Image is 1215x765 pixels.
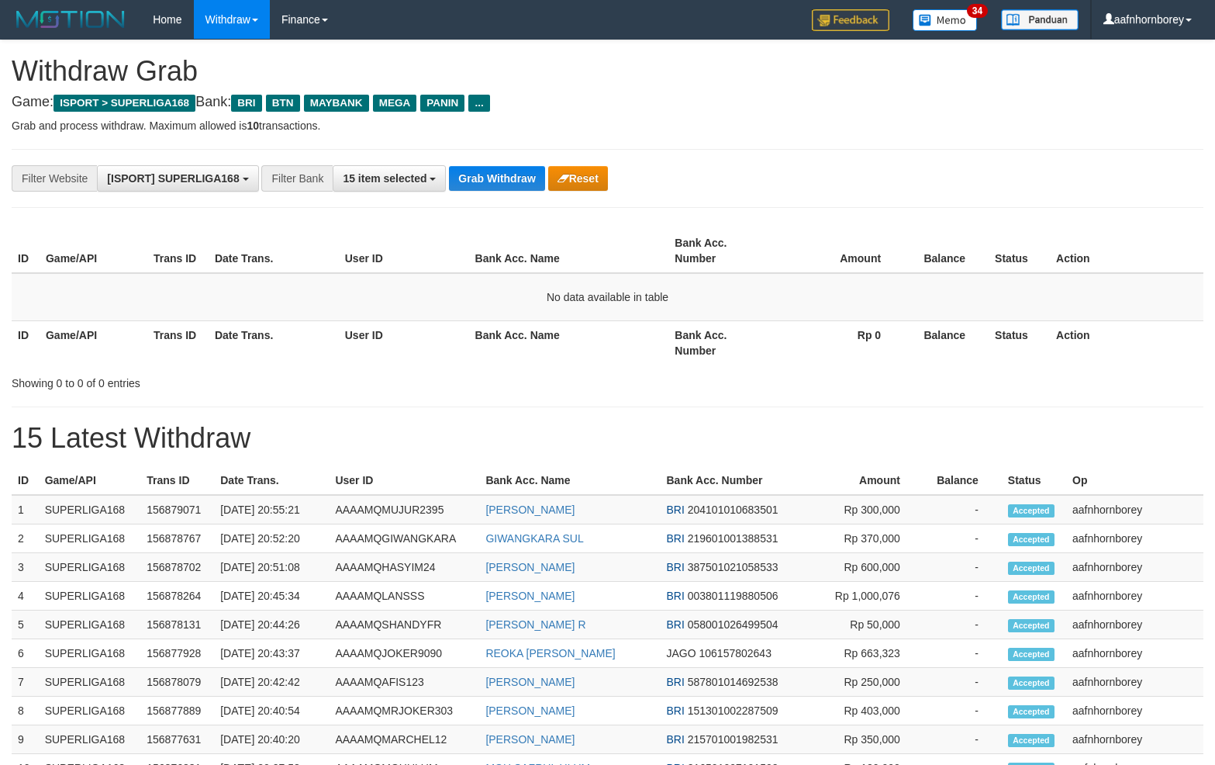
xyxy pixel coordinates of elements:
td: - [923,639,1002,668]
td: AAAAMQMARCHEL12 [329,725,479,754]
th: Game/API [40,320,147,365]
span: Copy 215701001982531 to clipboard [688,733,778,746]
th: Trans ID [147,229,209,273]
td: 2 [12,524,39,553]
span: ... [468,95,489,112]
td: Rp 250,000 [809,668,923,697]
th: ID [12,466,39,495]
td: aafnhornborey [1066,611,1203,639]
th: Balance [904,229,989,273]
td: SUPERLIGA168 [39,725,141,754]
td: AAAAMQJOKER9090 [329,639,479,668]
td: aafnhornborey [1066,725,1203,754]
td: aafnhornborey [1066,582,1203,611]
span: Accepted [1008,648,1054,661]
th: ID [12,229,40,273]
td: 3 [12,553,39,582]
th: Trans ID [147,320,209,365]
td: [DATE] 20:40:54 [214,697,329,725]
th: Game/API [39,466,141,495]
th: Trans ID [140,466,214,495]
td: [DATE] 20:40:20 [214,725,329,754]
button: [ISPORT] SUPERLIGA168 [97,165,258,192]
td: SUPERLIGA168 [39,553,141,582]
a: [PERSON_NAME] [485,590,575,602]
td: Rp 50,000 [809,611,923,639]
img: Feedback.jpg [812,9,889,31]
th: Amount [776,229,904,273]
td: - [923,582,1002,611]
button: Grab Withdraw [449,166,544,191]
span: Accepted [1008,734,1054,747]
td: 9 [12,725,39,754]
th: Bank Acc. Number [668,320,776,365]
td: 156877631 [140,725,214,754]
a: [PERSON_NAME] [485,561,575,573]
span: BRI [666,504,684,516]
span: BRI [666,733,684,746]
span: BRI [666,561,684,573]
td: [DATE] 20:43:37 [214,639,329,668]
td: - [923,697,1002,725]
span: JAGO [666,647,696,659]
td: AAAAMQSHANDYFR [329,611,479,639]
th: Balance [904,320,989,365]
th: Bank Acc. Name [469,320,669,365]
td: AAAAMQGIWANGKARA [329,524,479,553]
td: 156878264 [140,582,214,611]
th: Rp 0 [776,320,904,365]
span: BRI [666,590,684,602]
th: Balance [923,466,1002,495]
img: panduan.png [1001,9,1079,30]
td: aafnhornborey [1066,668,1203,697]
th: Status [989,320,1050,365]
span: Accepted [1008,677,1054,690]
td: [DATE] 20:51:08 [214,553,329,582]
td: 156877889 [140,697,214,725]
th: Status [989,229,1050,273]
span: Accepted [1008,533,1054,546]
th: Date Trans. [214,466,329,495]
th: Bank Acc. Name [469,229,669,273]
span: BRI [231,95,261,112]
h1: 15 Latest Withdraw [12,423,1203,454]
div: Filter Bank [261,165,333,192]
td: - [923,553,1002,582]
td: Rp 1,000,076 [809,582,923,611]
button: 15 item selected [333,165,446,192]
th: Status [1002,466,1066,495]
td: aafnhornborey [1066,639,1203,668]
th: User ID [339,320,469,365]
th: User ID [329,466,479,495]
td: 4 [12,582,39,611]
td: AAAAMQHASYIM24 [329,553,479,582]
a: [PERSON_NAME] [485,676,575,688]
span: [ISPORT] SUPERLIGA168 [107,172,239,185]
td: aafnhornborey [1066,553,1203,582]
td: aafnhornborey [1066,697,1203,725]
a: GIWANGKARA SUL [485,532,583,545]
a: [PERSON_NAME] [485,704,575,717]
td: 156879071 [140,495,214,524]
td: 156878767 [140,524,214,553]
a: REOKA [PERSON_NAME] [485,647,615,659]
td: - [923,725,1002,754]
span: MAYBANK [304,95,369,112]
span: BRI [666,704,684,717]
td: 156878079 [140,668,214,697]
span: BRI [666,532,684,545]
strong: 10 [247,119,259,132]
td: SUPERLIGA168 [39,582,141,611]
td: Rp 403,000 [809,697,923,725]
td: aafnhornborey [1066,524,1203,553]
p: Grab and process withdraw. Maximum allowed is transactions. [12,118,1203,133]
th: Date Trans. [209,229,339,273]
td: SUPERLIGA168 [39,668,141,697]
td: [DATE] 20:42:42 [214,668,329,697]
td: 7 [12,668,39,697]
th: Bank Acc. Number [660,466,809,495]
td: Rp 350,000 [809,725,923,754]
th: Bank Acc. Number [668,229,776,273]
td: [DATE] 20:52:20 [214,524,329,553]
span: BRI [666,618,684,631]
